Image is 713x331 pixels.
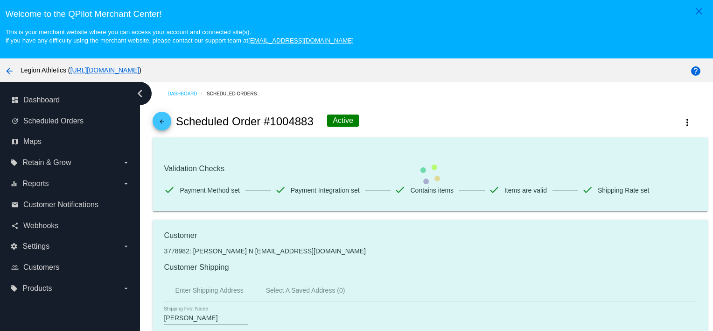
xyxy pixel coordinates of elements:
i: arrow_drop_down [122,285,130,292]
a: Dashboard [168,86,207,101]
i: chevron_left [133,86,147,101]
i: email [11,201,19,209]
div: Active [327,115,359,127]
i: people_outline [11,264,19,271]
i: settings [10,243,18,250]
a: email Customer Notifications [11,197,130,212]
mat-icon: arrow_back [4,65,15,77]
a: update Scheduled Orders [11,114,130,129]
i: share [11,222,19,230]
span: Products [22,284,52,293]
mat-icon: help [690,65,701,77]
mat-icon: more_vert [682,117,693,128]
i: arrow_drop_down [122,159,130,166]
h2: Scheduled Order #1004883 [176,115,314,128]
a: dashboard Dashboard [11,93,130,108]
i: map [11,138,19,145]
i: local_offer [10,159,18,166]
span: Retain & Grow [22,158,71,167]
span: Dashboard [23,96,60,104]
i: equalizer [10,180,18,187]
i: update [11,117,19,125]
span: Webhooks [23,222,58,230]
mat-icon: close [693,6,705,17]
i: arrow_drop_down [122,180,130,187]
h3: Welcome to the QPilot Merchant Center! [5,9,707,19]
a: [URL][DOMAIN_NAME] [70,66,140,74]
span: Legion Athletics ( ) [21,66,141,74]
a: map Maps [11,134,130,149]
a: people_outline Customers [11,260,130,275]
span: Customers [23,263,59,272]
a: Scheduled Orders [207,86,265,101]
i: dashboard [11,96,19,104]
i: arrow_drop_down [122,243,130,250]
a: share Webhooks [11,218,130,233]
i: local_offer [10,285,18,292]
a: [EMAIL_ADDRESS][DOMAIN_NAME] [248,37,354,44]
span: Reports [22,180,49,188]
span: Settings [22,242,49,251]
mat-icon: arrow_back [156,118,168,130]
span: Customer Notifications [23,201,98,209]
span: Maps [23,137,42,146]
span: Scheduled Orders [23,117,84,125]
small: This is your merchant website where you can access your account and connected site(s). If you hav... [5,29,353,44]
